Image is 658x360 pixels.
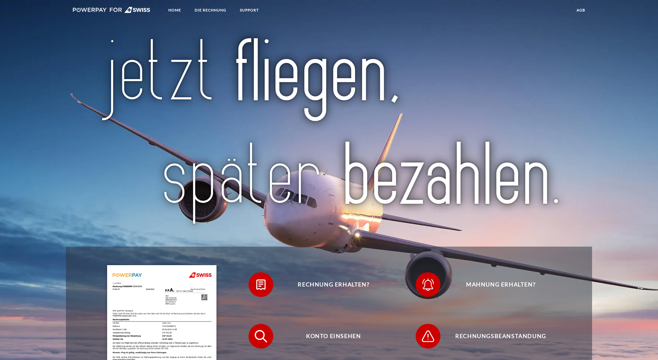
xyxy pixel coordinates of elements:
img: qb_bill.svg [253,277,269,292]
button: Mahnung erhalten? [416,272,577,297]
a: Home [163,5,186,16]
span: Konto einsehen [258,324,409,349]
img: qb_search.svg [253,328,269,344]
img: title-swiss_de.svg [97,36,561,228]
button: Rechnungsbeanstandung [416,324,577,349]
span: Rechnung erhalten? [258,272,409,297]
button: Konto einsehen [249,324,409,349]
a: DIE RECHNUNG [189,5,232,16]
a: agb [571,5,591,16]
a: SUPPORT [235,5,264,16]
button: Rechnung erhalten? [249,272,409,297]
img: logo-swiss-white.svg [73,7,150,13]
img: qb_bell.svg [420,277,436,292]
span: Rechnungsbeanstandung [425,324,577,349]
span: Mahnung erhalten? [425,272,577,297]
img: qb_warning.svg [420,328,436,344]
